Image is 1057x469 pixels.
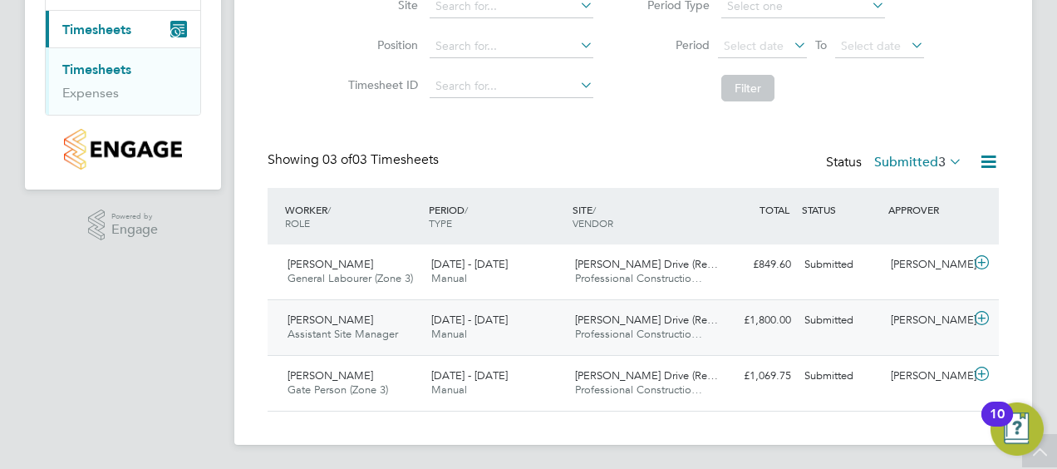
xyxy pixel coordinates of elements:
[431,383,467,397] span: Manual
[575,313,718,327] span: [PERSON_NAME] Drive (Re…
[322,151,352,168] span: 03 of
[798,251,884,279] div: Submitted
[288,313,373,327] span: [PERSON_NAME]
[810,34,832,56] span: To
[711,251,798,279] div: £849.60
[575,257,718,271] span: [PERSON_NAME] Drive (Re…
[425,195,568,238] div: PERIOD
[62,62,131,77] a: Timesheets
[62,85,119,101] a: Expenses
[991,402,1044,456] button: Open Resource Center, 10 new notifications
[798,307,884,334] div: Submitted
[45,129,201,170] a: Go to home page
[285,216,310,230] span: ROLE
[429,216,452,230] span: TYPE
[268,151,442,169] div: Showing
[874,154,962,170] label: Submitted
[288,327,398,341] span: Assistant Site Manager
[288,257,373,271] span: [PERSON_NAME]
[575,327,702,341] span: Professional Constructio…
[575,271,702,285] span: Professional Constructio…
[431,327,467,341] span: Manual
[281,195,425,238] div: WORKER
[573,216,613,230] span: VENDOR
[798,195,884,225] div: STATUS
[62,22,131,37] span: Timesheets
[111,210,158,224] span: Powered by
[288,271,413,285] span: General Labourer (Zone 3)
[798,363,884,390] div: Submitted
[343,77,418,92] label: Timesheet ID
[884,251,971,279] div: [PERSON_NAME]
[711,307,798,334] div: £1,800.00
[938,154,946,170] span: 3
[826,151,966,175] div: Status
[592,203,596,216] span: /
[288,368,373,383] span: [PERSON_NAME]
[465,203,468,216] span: /
[884,195,971,225] div: APPROVER
[990,414,1005,436] div: 10
[724,38,784,53] span: Select date
[431,368,508,383] span: [DATE] - [DATE]
[64,129,181,170] img: countryside-properties-logo-retina.png
[711,363,798,390] div: £1,069.75
[327,203,331,216] span: /
[575,368,718,383] span: [PERSON_NAME] Drive (Re…
[431,313,508,327] span: [DATE] - [DATE]
[88,210,159,241] a: Powered byEngage
[568,195,712,238] div: SITE
[431,257,508,271] span: [DATE] - [DATE]
[884,307,971,334] div: [PERSON_NAME]
[721,75,774,101] button: Filter
[46,47,200,115] div: Timesheets
[322,151,439,168] span: 03 Timesheets
[430,35,593,58] input: Search for...
[575,383,702,397] span: Professional Constructio…
[343,37,418,52] label: Position
[635,37,710,52] label: Period
[46,11,200,47] button: Timesheets
[288,383,388,397] span: Gate Person (Zone 3)
[431,271,467,285] span: Manual
[430,75,593,98] input: Search for...
[760,203,789,216] span: TOTAL
[111,223,158,237] span: Engage
[841,38,901,53] span: Select date
[884,363,971,390] div: [PERSON_NAME]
